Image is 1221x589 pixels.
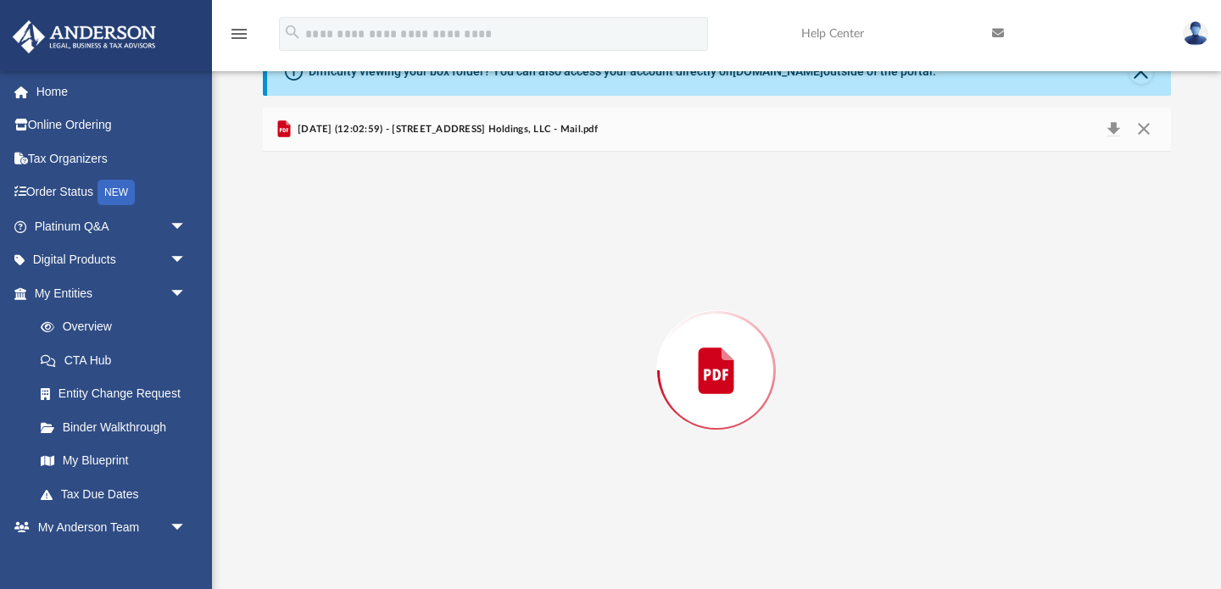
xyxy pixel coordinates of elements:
[170,243,203,278] span: arrow_drop_down
[24,410,212,444] a: Binder Walkthrough
[12,75,212,108] a: Home
[170,511,203,546] span: arrow_drop_down
[1129,118,1159,142] button: Close
[170,209,203,244] span: arrow_drop_down
[294,122,598,137] span: [DATE] (12:02:59) - [STREET_ADDRESS] Holdings, LLC - Mail.pdf
[12,108,212,142] a: Online Ordering
[283,23,302,42] i: search
[8,20,161,53] img: Anderson Advisors Platinum Portal
[12,276,212,310] a: My Entitiesarrow_drop_down
[12,209,212,243] a: Platinum Q&Aarrow_drop_down
[24,477,212,511] a: Tax Due Dates
[1183,21,1208,46] img: User Pic
[12,243,212,277] a: Digital Productsarrow_drop_down
[12,175,212,210] a: Order StatusNEW
[170,276,203,311] span: arrow_drop_down
[24,343,212,377] a: CTA Hub
[24,377,212,411] a: Entity Change Request
[1099,118,1129,142] button: Download
[309,63,936,81] div: Difficulty viewing your box folder? You can also access your account directly on outside of the p...
[733,64,823,78] a: [DOMAIN_NAME]
[24,310,212,344] a: Overview
[229,32,249,44] a: menu
[229,24,249,44] i: menu
[98,180,135,205] div: NEW
[1129,60,1153,84] button: Close
[12,142,212,175] a: Tax Organizers
[24,444,203,478] a: My Blueprint
[12,511,203,545] a: My Anderson Teamarrow_drop_down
